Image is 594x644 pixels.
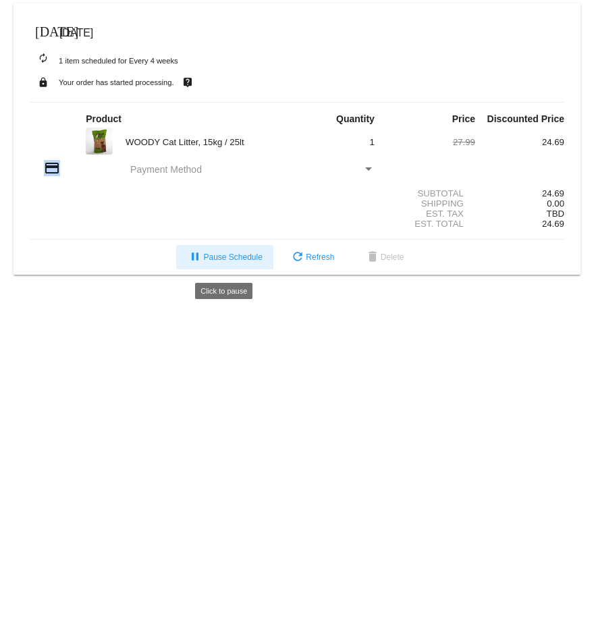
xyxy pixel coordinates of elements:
[130,164,202,175] span: Payment Method
[386,198,475,209] div: Shipping
[547,198,564,209] span: 0.00
[475,137,564,147] div: 24.69
[369,137,374,147] span: 1
[364,250,381,266] mat-icon: delete
[290,250,306,266] mat-icon: refresh
[386,188,475,198] div: Subtotal
[35,51,51,67] mat-icon: autorenew
[86,128,113,155] img: 39214.jpg
[475,188,564,198] div: 24.69
[187,250,203,266] mat-icon: pause
[452,113,475,124] strong: Price
[336,113,375,124] strong: Quantity
[290,252,334,262] span: Refresh
[30,57,178,65] small: 1 item scheduled for Every 4 weeks
[364,252,404,262] span: Delete
[187,252,262,262] span: Pause Schedule
[176,245,273,269] button: Pause Schedule
[547,209,564,219] span: TBD
[386,219,475,229] div: Est. Total
[86,113,122,124] strong: Product
[386,137,475,147] div: 27.99
[386,209,475,219] div: Est. Tax
[279,245,345,269] button: Refresh
[59,78,174,86] small: Your order has started processing.
[119,137,297,147] div: WOODY Cat Litter, 15kg / 25lt
[542,219,564,229] span: 24.69
[487,113,564,124] strong: Discounted Price
[354,245,415,269] button: Delete
[35,74,51,91] mat-icon: lock
[44,160,60,176] mat-icon: credit_card
[35,22,51,38] mat-icon: [DATE]
[180,74,196,91] mat-icon: live_help
[130,164,375,175] mat-select: Payment Method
